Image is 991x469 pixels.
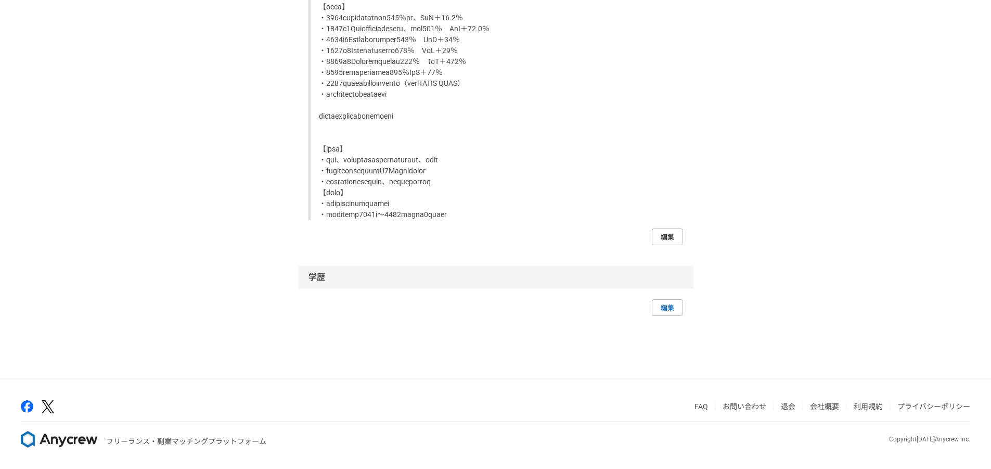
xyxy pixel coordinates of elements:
div: 学歴 [298,266,693,289]
a: 編集 [652,229,683,245]
p: フリーランス・副業マッチングプラットフォーム [106,436,266,447]
a: 編集 [652,299,683,316]
a: FAQ [694,402,708,411]
p: Copyright [DATE] Anycrew inc. [889,435,970,444]
a: プライバシーポリシー [897,402,970,411]
a: お問い合わせ [723,402,766,411]
img: 8DqYSo04kwAAAAASUVORK5CYII= [21,431,98,448]
a: 会社概要 [810,402,839,411]
a: 退会 [781,402,795,411]
img: facebook-2adfd474.png [21,400,33,413]
a: 利用規約 [854,402,883,411]
img: x-391a3a86.png [42,400,54,413]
